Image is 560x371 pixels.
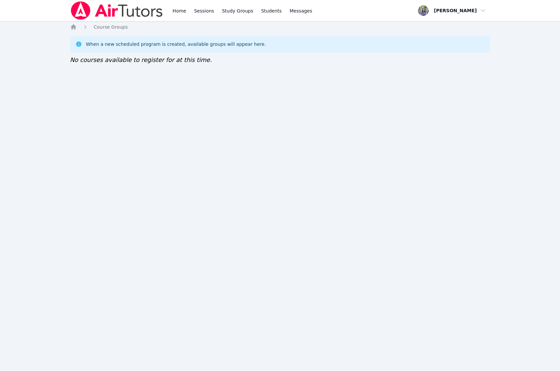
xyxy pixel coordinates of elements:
a: Course Groups [94,24,128,30]
img: Air Tutors [70,1,163,20]
div: When a new scheduled program is created, available groups will appear here. [86,41,266,47]
span: No courses available to register for at this time. [70,56,212,63]
span: Messages [290,8,312,14]
nav: Breadcrumb [70,24,490,30]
